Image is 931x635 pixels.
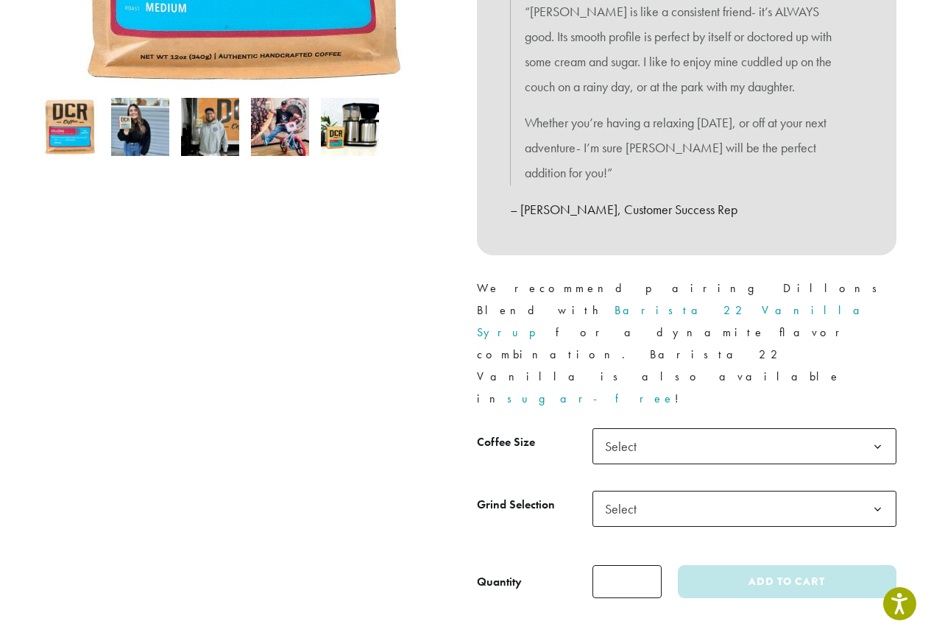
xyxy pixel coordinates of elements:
button: Add to cart [678,565,896,598]
span: Select [599,432,651,461]
img: David Morris picks Dillons for 2021 [251,98,309,156]
div: Quantity [477,573,522,591]
label: Coffee Size [477,432,592,453]
img: Dillons [41,98,99,156]
span: Select [592,491,896,527]
img: Dillons - Image 2 [111,98,169,156]
p: We recommend pairing Dillons Blend with for a dynamite flavor combination. Barista 22 Vanilla is ... [477,277,896,410]
a: Barista 22 Vanilla Syrup [477,302,871,340]
span: Select [599,494,651,523]
p: Whether you’re having a relaxing [DATE], or off at your next adventure- I’m sure [PERSON_NAME] wi... [525,110,849,185]
img: Dillons - Image 3 [181,98,239,156]
a: sugar-free [507,391,675,406]
img: Dillons - Image 5 [321,98,379,156]
p: – [PERSON_NAME], Customer Success Rep [510,197,863,222]
label: Grind Selection [477,494,592,516]
span: Select [592,428,896,464]
input: Product quantity [592,565,662,598]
